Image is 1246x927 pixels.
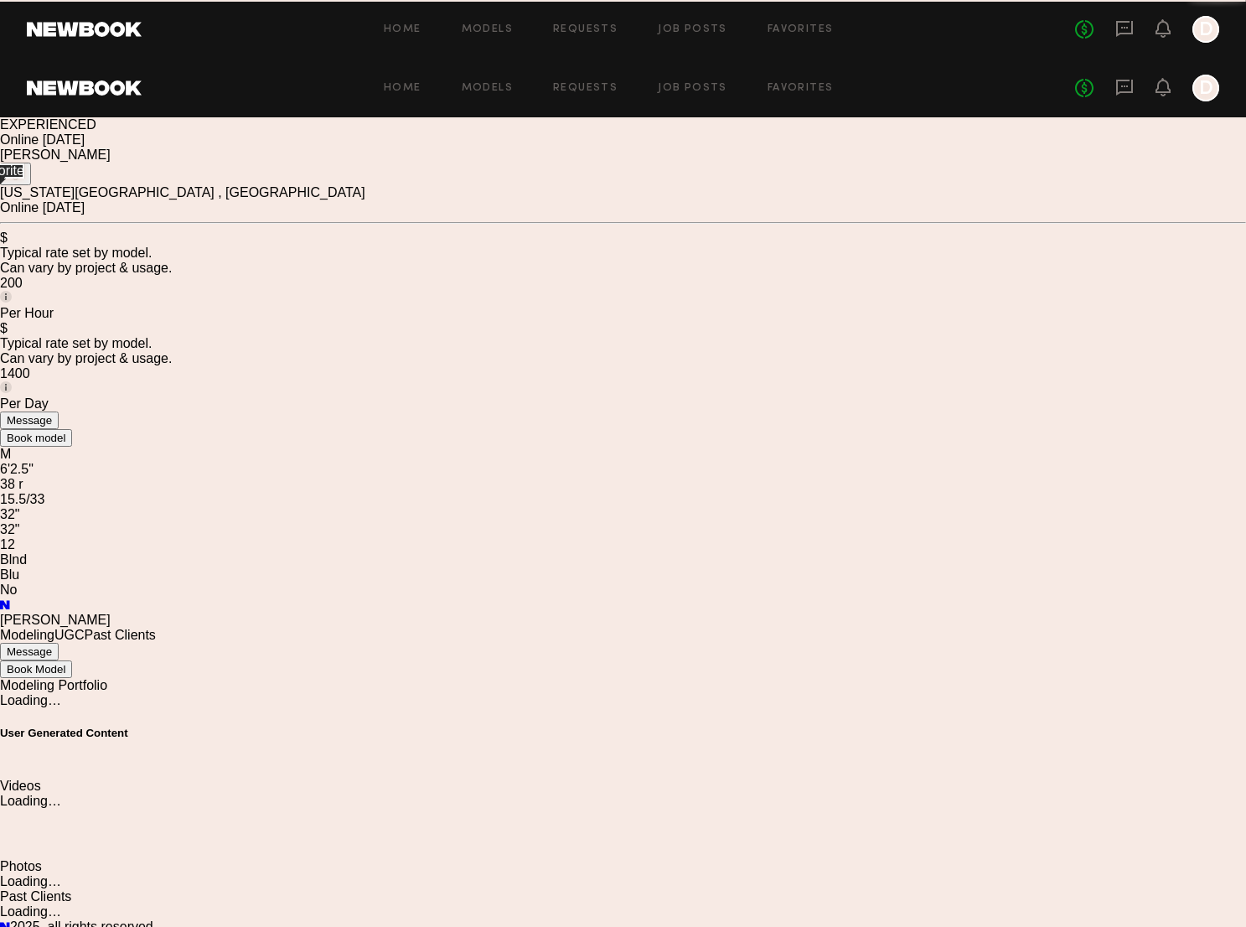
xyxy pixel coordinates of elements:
[1192,16,1219,43] a: D
[553,24,618,35] a: Requests
[384,83,421,94] a: Home
[384,24,421,35] a: Home
[768,83,834,94] a: Favorites
[1192,75,1219,101] a: D
[462,83,513,94] a: Models
[658,24,727,35] a: Job Posts
[553,83,618,94] a: Requests
[462,24,513,35] a: Models
[54,628,85,642] a: UGC
[658,83,727,94] a: Job Posts
[768,24,834,35] a: Favorites
[85,628,156,642] a: Past Clients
